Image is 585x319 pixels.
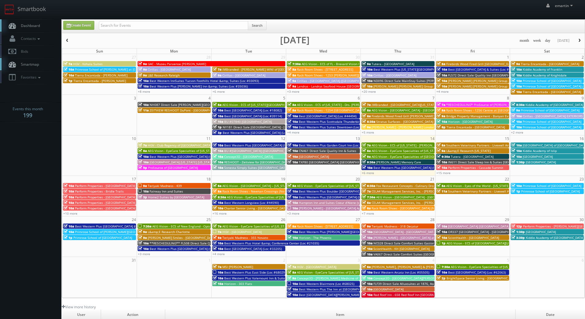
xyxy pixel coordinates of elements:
span: 10a [362,230,372,234]
a: +10 more [63,211,77,216]
span: Charter Senior Living - [GEOGRAPHIC_DATA] [224,206,288,210]
span: Cirillas - [GEOGRAPHIC_DATA] [373,73,416,77]
span: 8a [138,149,147,153]
span: [PERSON_NAME] [PERSON_NAME] Group - [GEOGRAPHIC_DATA] - [STREET_ADDRESS] [448,84,571,88]
span: 9a [138,67,147,72]
span: Tierra Encantada - [GEOGRAPHIC_DATA] [521,62,579,66]
span: HGV - [GEOGRAPHIC_DATA] [222,230,262,234]
span: 8a [287,103,296,107]
span: 10a [437,160,447,164]
span: Best Western Plus Boulder [GEOGRAPHIC_DATA] (Loc #06179) [299,189,389,193]
span: Primrose School of [GEOGRAPHIC_DATA] [73,235,132,240]
span: Primrose School of [GEOGRAPHIC_DATA] [523,184,581,188]
span: AEG Vision - ECS of New England - OptomEyes Health – [GEOGRAPHIC_DATA] [152,224,265,228]
span: 8a [287,224,296,228]
span: 9a [362,125,371,129]
span: 10a [64,67,74,72]
span: 8:30a [213,195,226,199]
span: Kiddie Academy of Franklin [523,67,562,72]
span: 11a [437,189,447,193]
span: 10a [64,195,74,199]
span: 10a [437,79,447,83]
span: 10a [64,184,74,188]
span: Rack Room Shoes - [STREET_ADDRESS] [297,224,353,228]
span: [GEOGRAPHIC_DATA] - [GEOGRAPHIC_DATA] [373,230,436,234]
span: 10a [64,224,74,228]
span: 10a [511,67,522,72]
span: RESHOOT - Zeitview for [GEOGRAPHIC_DATA] [224,160,290,164]
a: Create Event [63,21,94,30]
span: 10a [287,143,298,147]
span: Tierra Encantada - [PERSON_NAME] [75,73,127,77]
span: Tierra Encantada - [GEOGRAPHIC_DATA] [523,90,581,94]
span: Best Western Plus [GEOGRAPHIC_DATA] (Loc #05665) [373,165,451,170]
span: 10a [287,125,298,129]
a: +2 more [511,130,523,134]
a: +16 more [213,211,227,216]
span: 10a [362,235,372,240]
a: +5 more [362,130,374,134]
button: week [531,37,543,45]
button: day [543,37,553,45]
span: Fox Restaurant Concepts - Culinary Dropout [376,184,440,188]
span: 10a [213,160,223,164]
a: +4 more [287,130,299,134]
span: CELA4 Management Services, Inc. - [PERSON_NAME] Genesis [372,200,461,205]
span: 10a [511,143,522,147]
span: Cirillas - [GEOGRAPHIC_DATA] [148,67,191,72]
span: 10a [437,235,447,240]
span: AEG Vision - [GEOGRAPHIC_DATA] - [GEOGRAPHIC_DATA] [376,195,458,199]
span: 10a [64,189,74,193]
span: 7a [64,62,72,66]
span: 10a [287,206,298,210]
span: 1p [213,125,222,129]
span: Tutera - [GEOGRAPHIC_DATA] [451,154,493,159]
span: 7a [138,143,147,147]
span: Southern Veterinary Partners - Livewell Animal Urgent Care of [PERSON_NAME] [446,143,563,147]
span: 10a [138,79,149,83]
span: 8a [362,149,371,153]
span: 1:30p [511,160,525,164]
span: Horizon - [GEOGRAPHIC_DATA] [448,119,493,124]
span: [GEOGRAPHIC_DATA] [US_STATE] [US_STATE] [150,160,214,164]
span: AEG Vision - ECS of [US_STATE] - [PERSON_NAME] EyeCare - [GEOGRAPHIC_DATA] ([GEOGRAPHIC_DATA]) [372,143,522,147]
span: 8a [287,184,296,188]
span: 8a [287,108,296,112]
span: 9a [437,149,445,153]
span: Best Western Longview (Loc #44590) [224,200,279,205]
a: +7 more [362,211,374,216]
span: Best Western Plus Scottsdale Thunderbird Suites (Loc #03156) [299,119,392,124]
span: 10a [213,206,223,210]
span: 9a [138,235,147,240]
span: Contacts [18,36,41,41]
span: 7a [213,230,221,234]
span: 10a [213,165,223,170]
span: 10a [287,149,298,153]
span: 10a [287,235,298,240]
span: 9:30a [437,154,450,159]
span: Bids [18,49,28,54]
span: Rack Room Shoes - [STREET_ADDRESS] [297,67,353,72]
span: 1p [64,79,72,83]
span: 10a [138,160,149,164]
span: [GEOGRAPHIC_DATA] [299,154,329,159]
span: 10a [213,119,223,124]
span: Primrose School of [GEOGRAPHIC_DATA] [523,79,581,83]
span: 10a [437,84,447,88]
span: 10a [362,79,372,83]
span: Southern Veterinary Partners - Livewell Animal Urgent Care of Goodyear [448,189,555,193]
span: ScionHealth - [GEOGRAPHIC_DATA] [448,235,499,240]
span: 8a [362,206,371,210]
span: 10a [213,108,223,112]
span: Rack Room Shoes - 1253 [PERSON_NAME][GEOGRAPHIC_DATA] [297,73,388,77]
span: 9a [362,62,371,66]
button: month [517,37,531,45]
span: Fairway Inn and Suites [150,189,183,193]
span: 10a [287,160,298,164]
span: Best Western Plus Suites Downtown (Loc #61037) [299,125,372,129]
span: 8a [437,184,445,188]
span: Best [GEOGRAPHIC_DATA] & Suites (Loc #37117) [448,67,519,72]
span: 7:30a [287,62,301,66]
span: Rack Room Shoes - [GEOGRAPHIC_DATA] (No Rush) [372,206,445,210]
span: 10a [138,241,149,245]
